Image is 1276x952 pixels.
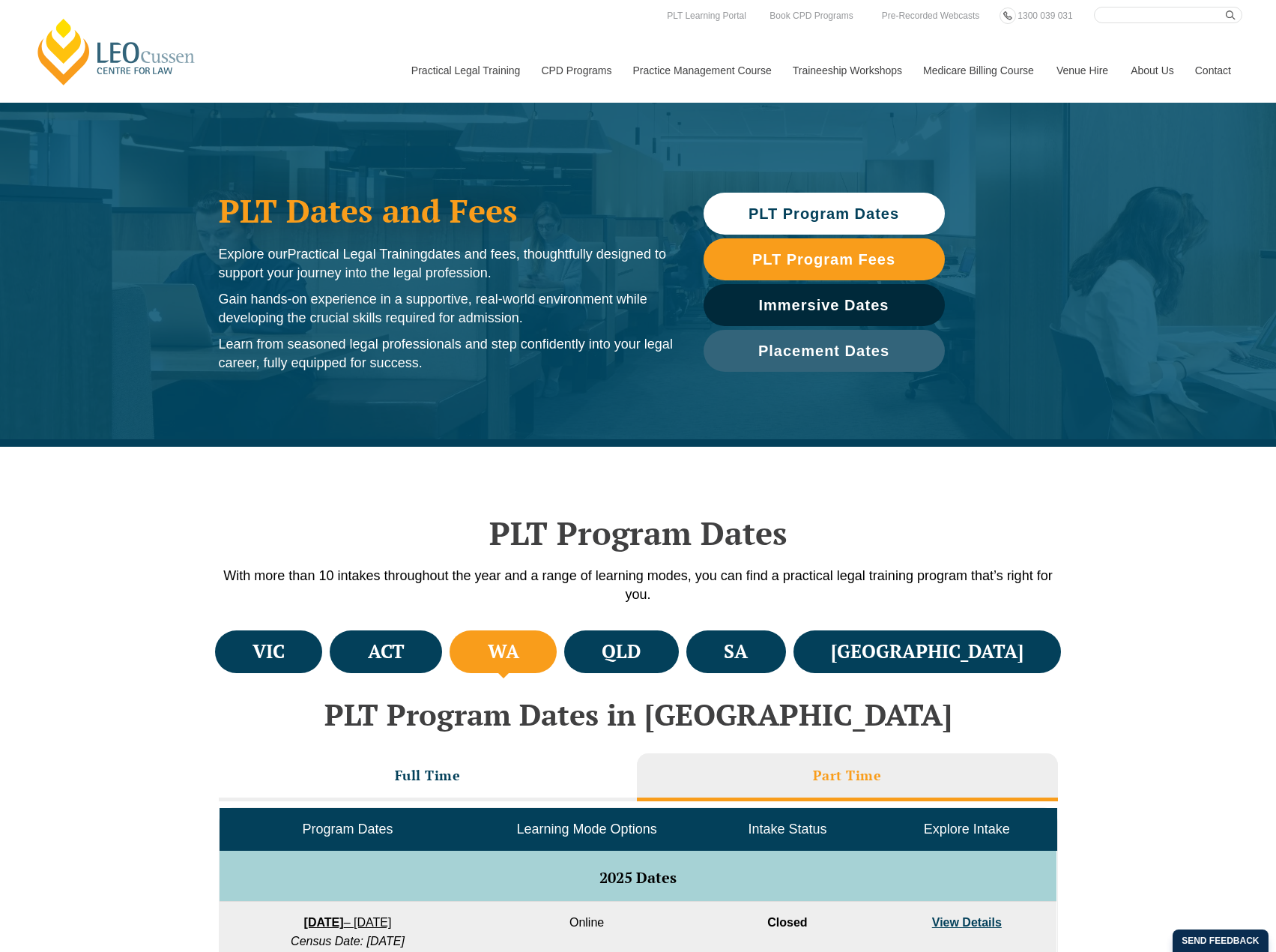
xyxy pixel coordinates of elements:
h4: ACT [368,639,405,664]
a: Practice Management Course [622,38,781,103]
em: Census Date: [DATE] [291,935,405,948]
span: 1300 039 031 [1018,10,1072,21]
h4: QLD [602,639,641,664]
p: With more than 10 intakes throughout the year and a range of learning modes, you can find a pract... [211,567,1065,604]
iframe: LiveChat chat widget [1176,852,1239,915]
a: Venue Hire [1045,38,1119,103]
a: [PERSON_NAME] Centre for Law [34,16,199,87]
h3: Full Time [395,767,461,784]
a: About Us [1119,38,1184,103]
span: 2025 Dates [599,867,677,888]
span: Closed [767,916,807,929]
strong: [DATE] [304,916,344,929]
span: Immersive Dates [759,298,889,313]
h3: Part Time [813,767,882,784]
p: Learn from seasoned legal professionals and step confidently into your legal career, fully equipp... [219,335,674,373]
span: Program Dates [302,822,393,837]
a: Book CPD Programs [766,7,856,24]
h2: PLT Program Dates in [GEOGRAPHIC_DATA] [211,698,1065,731]
a: PLT Program Fees [704,238,945,280]
a: CPD Programs [530,38,621,103]
a: [DATE]– [DATE] [304,916,392,929]
a: Practical Legal Training [400,38,530,103]
span: PLT Program Dates [749,206,899,221]
a: Placement Dates [704,330,945,372]
h4: WA [488,639,519,664]
span: Practical Legal Training [288,247,428,262]
span: Explore Intake [924,822,1010,837]
h2: PLT Program Dates [211,514,1065,552]
a: PLT Program Dates [704,193,945,235]
span: Intake Status [748,822,826,837]
a: PLT Learning Portal [663,7,750,24]
a: Medicare Billing Course [912,38,1045,103]
a: Pre-Recorded Webcasts [878,7,984,24]
span: PLT Program Fees [752,252,895,267]
a: View Details [932,916,1002,929]
p: Gain hands-on experience in a supportive, real-world environment while developing the crucial ski... [219,290,674,328]
h4: SA [724,639,748,664]
a: Immersive Dates [704,284,945,326]
h4: [GEOGRAPHIC_DATA] [831,639,1023,664]
span: Learning Mode Options [517,822,657,837]
span: Placement Dates [758,343,889,358]
h4: VIC [253,639,285,664]
a: Contact [1184,38,1242,103]
p: Explore our dates and fees, thoughtfully designed to support your journey into the legal profession. [219,245,674,283]
a: Traineeship Workshops [781,38,912,103]
h1: PLT Dates and Fees [219,192,674,229]
a: 1300 039 031 [1014,7,1076,24]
